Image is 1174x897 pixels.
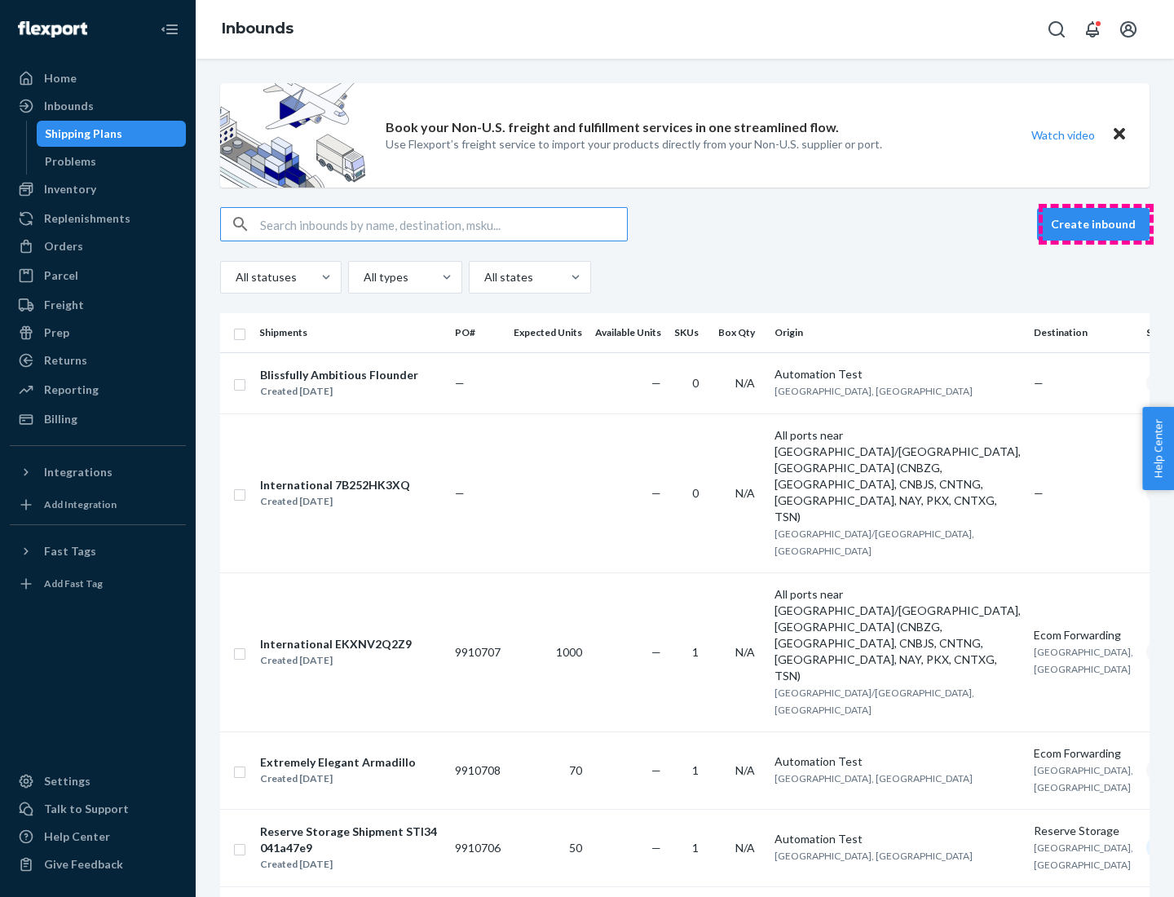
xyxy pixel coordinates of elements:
[1076,13,1109,46] button: Open notifications
[1034,646,1133,675] span: [GEOGRAPHIC_DATA], [GEOGRAPHIC_DATA]
[1034,627,1133,643] div: Ecom Forwarding
[44,238,83,254] div: Orders
[153,13,186,46] button: Close Navigation
[10,233,186,259] a: Orders
[10,205,186,232] a: Replenishments
[10,93,186,119] a: Inbounds
[44,773,90,789] div: Settings
[1021,123,1106,147] button: Watch video
[44,210,130,227] div: Replenishments
[260,493,410,510] div: Created [DATE]
[45,126,122,142] div: Shipping Plans
[260,636,412,652] div: International EKXNV2Q2Z9
[775,528,974,557] span: [GEOGRAPHIC_DATA]/[GEOGRAPHIC_DATA], [GEOGRAPHIC_DATA]
[692,645,699,659] span: 1
[362,269,364,285] input: All types
[10,824,186,850] a: Help Center
[44,70,77,86] div: Home
[209,6,307,53] ol: breadcrumbs
[44,297,84,313] div: Freight
[775,427,1021,525] div: All ports near [GEOGRAPHIC_DATA]/[GEOGRAPHIC_DATA], [GEOGRAPHIC_DATA] (CNBZG, [GEOGRAPHIC_DATA], ...
[651,376,661,390] span: —
[1027,313,1140,352] th: Destination
[735,486,755,500] span: N/A
[10,538,186,564] button: Fast Tags
[45,153,96,170] div: Problems
[735,376,755,390] span: N/A
[692,376,699,390] span: 0
[735,763,755,777] span: N/A
[234,269,236,285] input: All statuses
[37,148,187,175] a: Problems
[10,263,186,289] a: Parcel
[10,377,186,403] a: Reporting
[455,376,465,390] span: —
[260,856,441,873] div: Created [DATE]
[1142,407,1174,490] button: Help Center
[44,267,78,284] div: Parcel
[260,771,416,787] div: Created [DATE]
[44,801,129,817] div: Talk to Support
[692,763,699,777] span: 1
[44,464,113,480] div: Integrations
[44,411,77,427] div: Billing
[1034,486,1044,500] span: —
[10,492,186,518] a: Add Integration
[775,366,1021,382] div: Automation Test
[260,208,627,241] input: Search inbounds by name, destination, msku...
[768,313,1027,352] th: Origin
[44,497,117,511] div: Add Integration
[775,753,1021,770] div: Automation Test
[253,313,448,352] th: Shipments
[44,856,123,873] div: Give Feedback
[589,313,668,352] th: Available Units
[260,477,410,493] div: International 7B252HK3XQ
[1034,842,1133,871] span: [GEOGRAPHIC_DATA], [GEOGRAPHIC_DATA]
[10,796,186,822] a: Talk to Support
[712,313,768,352] th: Box Qty
[651,841,661,855] span: —
[260,652,412,669] div: Created [DATE]
[1112,13,1145,46] button: Open account menu
[10,459,186,485] button: Integrations
[260,754,416,771] div: Extremely Elegant Armadillo
[222,20,293,38] a: Inbounds
[44,382,99,398] div: Reporting
[10,176,186,202] a: Inventory
[448,809,507,886] td: 9910706
[386,118,839,137] p: Book your Non-U.S. freight and fulfillment services in one streamlined flow.
[455,486,465,500] span: —
[735,645,755,659] span: N/A
[10,292,186,318] a: Freight
[18,21,87,38] img: Flexport logo
[775,850,973,862] span: [GEOGRAPHIC_DATA], [GEOGRAPHIC_DATA]
[44,577,103,590] div: Add Fast Tag
[10,768,186,794] a: Settings
[10,347,186,373] a: Returns
[1109,123,1130,147] button: Close
[44,98,94,114] div: Inbounds
[10,571,186,597] a: Add Fast Tag
[775,831,1021,847] div: Automation Test
[10,320,186,346] a: Prep
[44,181,96,197] div: Inventory
[1034,823,1133,839] div: Reserve Storage
[260,383,418,400] div: Created [DATE]
[10,851,186,877] button: Give Feedback
[10,65,186,91] a: Home
[668,313,712,352] th: SKUs
[44,325,69,341] div: Prep
[692,841,699,855] span: 1
[556,645,582,659] span: 1000
[692,486,699,500] span: 0
[386,136,882,152] p: Use Flexport’s freight service to import your products directly from your Non-U.S. supplier or port.
[507,313,589,352] th: Expected Units
[651,486,661,500] span: —
[569,763,582,777] span: 70
[775,772,973,784] span: [GEOGRAPHIC_DATA], [GEOGRAPHIC_DATA]
[1034,764,1133,793] span: [GEOGRAPHIC_DATA], [GEOGRAPHIC_DATA]
[448,572,507,731] td: 9910707
[651,763,661,777] span: —
[260,367,418,383] div: Blissfully Ambitious Flounder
